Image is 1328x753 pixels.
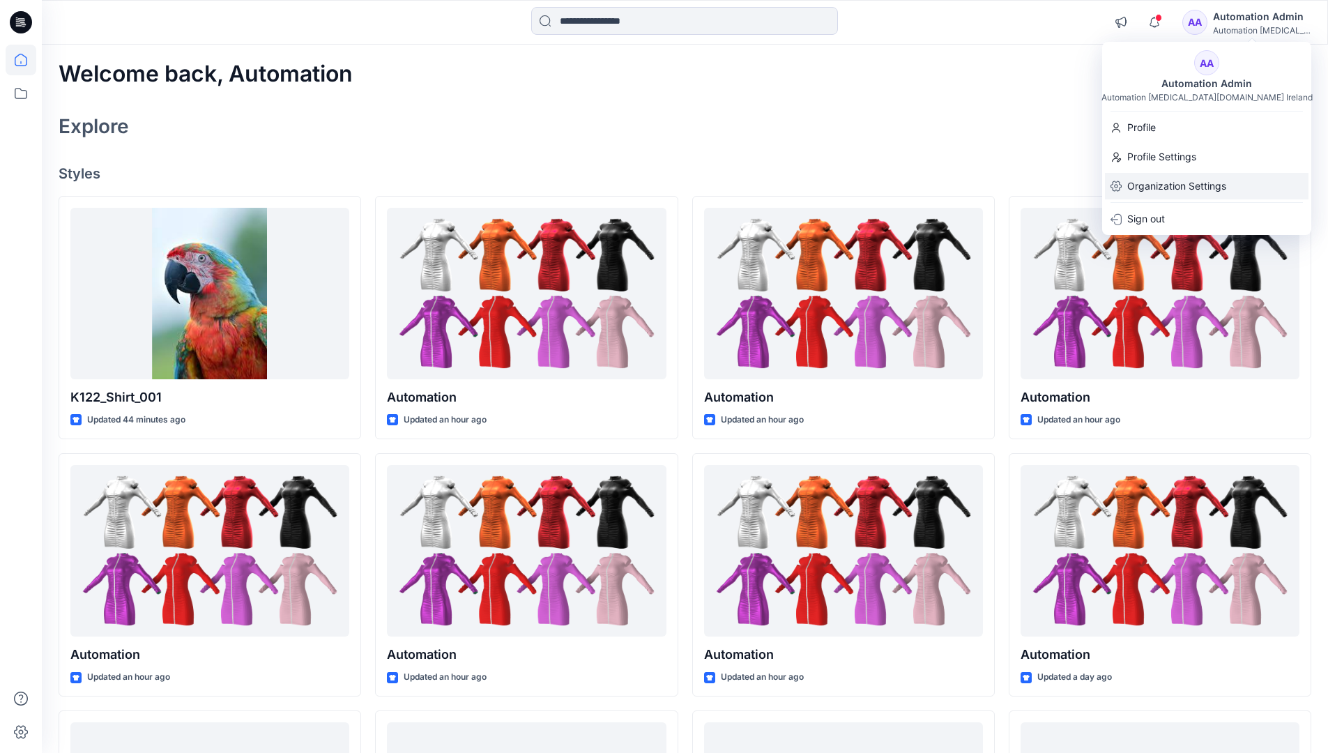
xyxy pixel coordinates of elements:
a: Automation [387,465,666,637]
p: K122_Shirt_001 [70,388,349,407]
p: Updated an hour ago [721,670,804,685]
p: Updated 44 minutes ago [87,413,185,427]
a: Profile Settings [1102,144,1311,170]
a: K122_Shirt_001 [70,208,349,380]
a: Automation [1021,208,1299,380]
p: Updated an hour ago [1037,413,1120,427]
p: Automation [1021,645,1299,664]
a: Automation [387,208,666,380]
a: Automation [704,465,983,637]
h4: Styles [59,165,1311,182]
p: Automation [704,388,983,407]
div: Automation Admin [1213,8,1311,25]
p: Profile Settings [1127,144,1196,170]
p: Updated an hour ago [721,413,804,427]
p: Automation [1021,388,1299,407]
div: AA [1182,10,1207,35]
div: Automation Admin [1153,75,1260,92]
p: Automation [387,645,666,664]
a: Profile [1102,114,1311,141]
div: Automation [MEDICAL_DATA][DOMAIN_NAME] Ireland [1101,92,1313,102]
h2: Explore [59,115,129,137]
p: Automation [704,645,983,664]
p: Updated a day ago [1037,670,1112,685]
p: Updated an hour ago [404,413,487,427]
p: Automation [70,645,349,664]
p: Updated an hour ago [404,670,487,685]
p: Updated an hour ago [87,670,170,685]
a: Automation [704,208,983,380]
p: Automation [387,388,666,407]
div: Automation [MEDICAL_DATA]... [1213,25,1311,36]
div: AA [1194,50,1219,75]
a: Automation [70,465,349,637]
h2: Welcome back, Automation [59,61,353,87]
p: Sign out [1127,206,1165,232]
p: Profile [1127,114,1156,141]
a: Automation [1021,465,1299,637]
a: Organization Settings [1102,173,1311,199]
p: Organization Settings [1127,173,1226,199]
